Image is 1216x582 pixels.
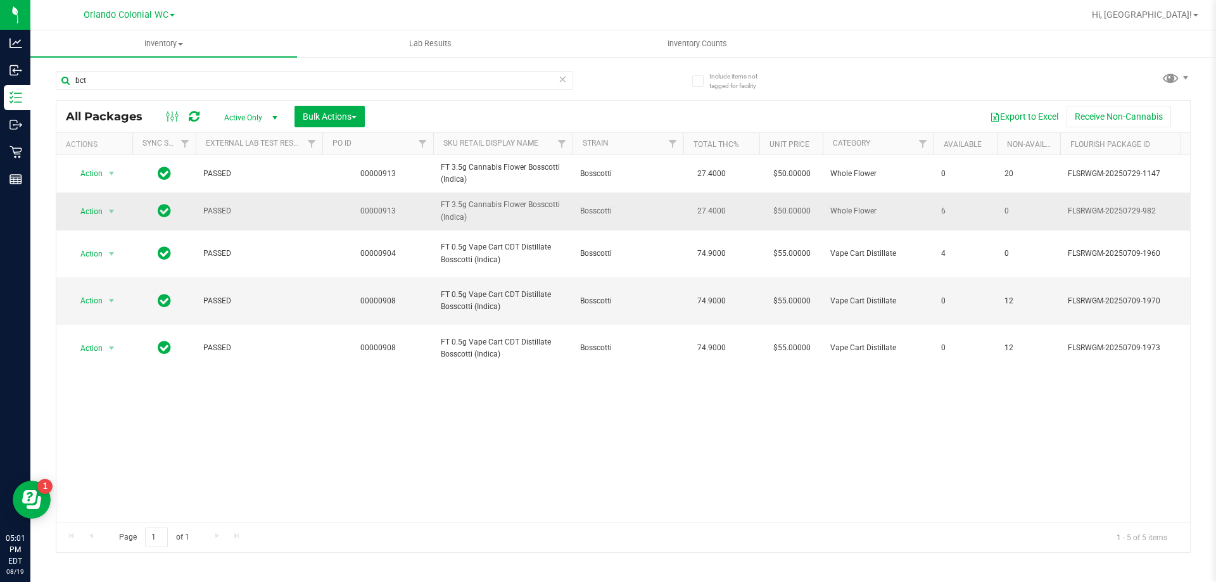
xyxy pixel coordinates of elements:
iframe: Resource center [13,481,51,519]
inline-svg: Outbound [9,118,22,131]
iframe: Resource center unread badge [37,479,53,494]
a: Lab Results [297,30,564,57]
div: Actions [66,140,127,149]
span: Bosscotti [580,295,676,307]
span: Inventory [30,38,297,49]
span: Page of 1 [108,528,199,547]
a: Flourish Package ID [1070,140,1150,149]
span: PASSED [203,248,315,260]
a: Filter [552,133,573,155]
span: Include items not tagged for facility [709,72,773,91]
span: Bosscotti [580,342,676,354]
span: Hi, [GEOGRAPHIC_DATA]! [1092,9,1192,20]
a: Filter [301,133,322,155]
span: Lab Results [392,38,469,49]
a: PO ID [332,139,351,148]
inline-svg: Inbound [9,64,22,77]
a: 00000908 [360,296,396,305]
inline-svg: Retail [9,146,22,158]
a: Unit Price [769,140,809,149]
span: $55.00000 [767,292,817,310]
span: FLSRWGM-20250729-1147 [1068,168,1192,180]
span: 74.9000 [691,244,732,263]
span: In Sync [158,244,171,262]
span: 0 [941,295,989,307]
span: 74.9000 [691,339,732,357]
p: 05:01 PM EDT [6,533,25,567]
span: PASSED [203,342,315,354]
span: Action [69,292,103,310]
span: $55.00000 [767,244,817,263]
a: Non-Available [1007,140,1063,149]
a: Total THC% [693,140,739,149]
span: Vape Cart Distillate [830,342,926,354]
span: 4 [941,248,989,260]
span: Clear [558,71,567,87]
inline-svg: Inventory [9,91,22,104]
span: Bulk Actions [303,111,357,122]
span: FT 0.5g Vape Cart CDT Distillate Bosscotti (Indica) [441,289,565,313]
span: Vape Cart Distillate [830,248,926,260]
span: In Sync [158,292,171,310]
span: 0 [1004,248,1053,260]
span: Bosscotti [580,168,676,180]
span: select [104,292,120,310]
a: Sync Status [142,139,191,148]
span: In Sync [158,339,171,357]
a: External Lab Test Result [206,139,305,148]
span: FLSRWGM-20250709-1960 [1068,248,1192,260]
span: 27.4000 [691,202,732,220]
span: 0 [941,168,989,180]
span: In Sync [158,202,171,220]
span: FT 3.5g Cannabis Flower Bosscotti (Indica) [441,199,565,223]
span: Orlando Colonial WC [84,9,168,20]
a: 00000913 [360,206,396,215]
a: Strain [583,139,609,148]
span: All Packages [66,110,155,123]
button: Receive Non-Cannabis [1067,106,1171,127]
span: PASSED [203,168,315,180]
span: 0 [1004,205,1053,217]
span: 12 [1004,342,1053,354]
inline-svg: Reports [9,173,22,186]
span: $50.00000 [767,202,817,220]
span: Bosscotti [580,205,676,217]
a: Category [833,139,870,148]
button: Bulk Actions [294,106,365,127]
span: PASSED [203,295,315,307]
p: 08/19 [6,567,25,576]
span: Action [69,203,103,220]
a: 00000904 [360,249,396,258]
a: Filter [412,133,433,155]
a: Filter [913,133,934,155]
span: select [104,339,120,357]
inline-svg: Analytics [9,37,22,49]
span: Whole Flower [830,168,926,180]
a: Filter [175,133,196,155]
span: Vape Cart Distillate [830,295,926,307]
span: select [104,203,120,220]
span: 6 [941,205,989,217]
span: FLSRWGM-20250709-1973 [1068,342,1192,354]
span: PASSED [203,205,315,217]
a: Inventory [30,30,297,57]
span: FT 3.5g Cannabis Flower Bosscotti (Indica) [441,161,565,186]
span: Bosscotti [580,248,676,260]
input: 1 [145,528,168,547]
span: $55.00000 [767,339,817,357]
span: select [104,165,120,182]
span: 12 [1004,295,1053,307]
button: Export to Excel [982,106,1067,127]
a: 00000908 [360,343,396,352]
span: 20 [1004,168,1053,180]
a: Inventory Counts [564,30,830,57]
span: In Sync [158,165,171,182]
span: Whole Flower [830,205,926,217]
a: Available [944,140,982,149]
span: 1 - 5 of 5 items [1106,528,1177,547]
span: Action [69,165,103,182]
a: Filter [662,133,683,155]
span: FT 0.5g Vape Cart CDT Distillate Bosscotti (Indica) [441,336,565,360]
span: select [104,245,120,263]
